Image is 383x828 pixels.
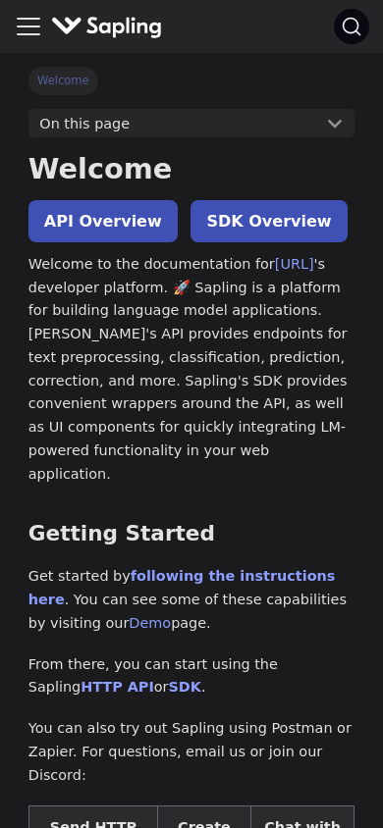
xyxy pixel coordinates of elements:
button: On this page [28,109,355,138]
a: HTTP API [81,679,154,695]
p: You can also try out Sapling using Postman or Zapier. For questions, email us or join our Discord: [28,717,355,787]
nav: Breadcrumbs [28,67,355,94]
img: Sapling.ai [51,13,163,41]
p: Get started by . You can see some of these capabilities by visiting our page. [28,565,355,635]
button: Toggle navigation bar [14,12,43,41]
a: following the instructions here [28,568,336,607]
a: API Overview [28,200,178,242]
a: SDK [168,679,200,695]
p: Welcome to the documentation for 's developer platform. 🚀 Sapling is a platform for building lang... [28,253,355,487]
span: Welcome [28,67,98,94]
p: From there, you can start using the Sapling or . [28,653,355,700]
a: [URL] [275,256,314,272]
a: Sapling.aiSapling.ai [51,13,170,41]
button: Search (Command+K) [334,9,369,44]
a: Demo [129,615,171,631]
h2: Getting Started [28,521,355,547]
h1: Welcome [28,152,355,187]
a: SDK Overview [191,200,347,242]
